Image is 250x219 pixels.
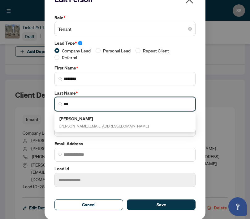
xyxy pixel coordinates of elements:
[59,54,80,61] span: Referral
[58,153,62,156] img: search_icon
[59,47,93,54] span: Company Lead
[54,199,123,210] button: Cancel
[54,14,196,21] label: Role
[157,200,166,210] span: Save
[82,200,96,210] span: Cancel
[127,199,196,210] button: Save
[54,90,196,96] label: Last Name
[188,27,192,31] span: close-circle
[54,140,196,147] label: Email Address
[58,23,192,35] span: Tenant
[54,165,196,172] label: Lead Id
[78,41,82,45] span: info-circle
[59,115,149,122] h5: [PERSON_NAME]
[58,77,62,81] img: search_icon
[54,65,196,71] label: First Name
[59,124,149,128] span: [PERSON_NAME][EMAIL_ADDRESS][DOMAIN_NAME]
[228,197,247,216] button: Open asap
[58,102,62,106] img: search_icon
[54,40,196,47] label: Lead Type
[101,47,133,54] span: Personal Lead
[140,47,171,54] span: Repeat Client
